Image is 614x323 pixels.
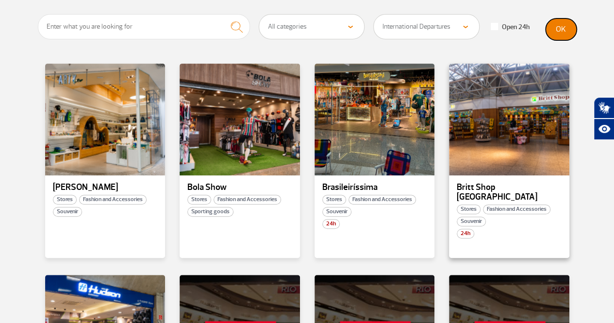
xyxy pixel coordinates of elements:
span: Stores [187,195,211,204]
span: Fashion and Accessories [348,195,416,204]
p: Britt Shop [GEOGRAPHIC_DATA] [457,183,562,202]
span: Souvenir [53,207,82,217]
span: Fashion and Accessories [483,204,550,214]
p: [PERSON_NAME] [53,183,158,192]
span: Souvenir [457,217,486,226]
span: Fashion and Accessories [214,195,281,204]
span: Sporting goods [187,207,233,217]
p: Brasileiríssima [322,183,427,192]
div: Plugin de acessibilidade da Hand Talk. [594,97,614,140]
span: Souvenir [322,207,351,217]
span: 24h [457,229,474,238]
button: Abrir recursos assistivos. [594,119,614,140]
span: Stores [53,195,77,204]
span: 24h [322,219,340,229]
button: OK [546,18,577,40]
label: Open 24h [491,23,530,32]
span: Stores [322,195,346,204]
button: Abrir tradutor de língua de sinais. [594,97,614,119]
span: Fashion and Accessories [79,195,147,204]
p: Bola Show [187,183,292,192]
input: Enter what you are looking for [38,14,250,39]
span: Stores [457,204,481,214]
